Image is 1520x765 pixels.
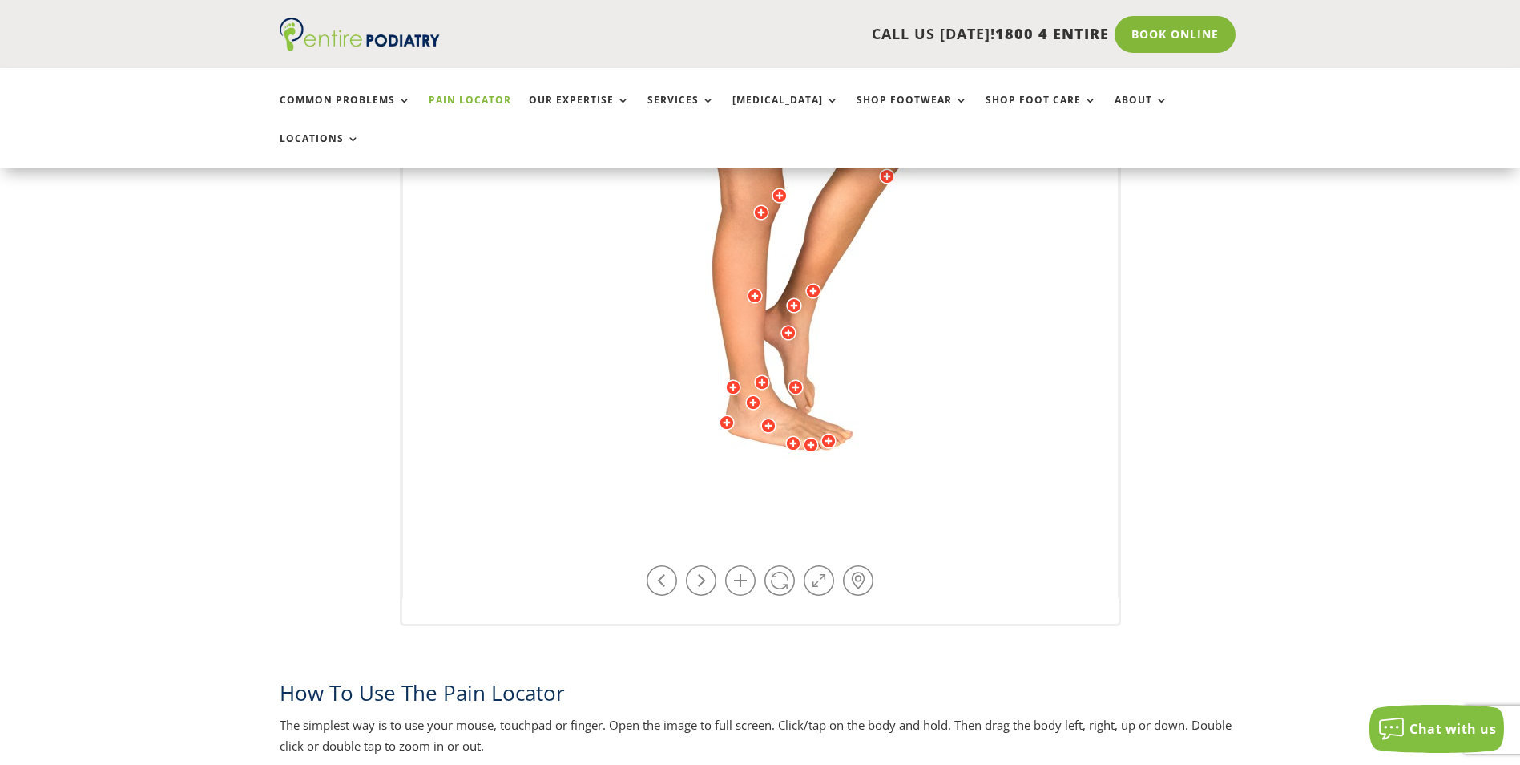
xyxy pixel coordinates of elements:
[1369,705,1504,753] button: Chat with us
[1115,95,1168,129] a: About
[764,565,795,596] a: Play / Stop
[1115,16,1236,53] a: Book Online
[986,95,1097,129] a: Shop Foot Care
[280,95,411,129] a: Common Problems
[732,95,839,129] a: [MEDICAL_DATA]
[429,95,511,129] a: Pain Locator
[647,95,715,129] a: Services
[725,565,756,596] a: Zoom in / out
[804,565,834,596] a: Full Screen on / off
[686,565,716,596] a: Rotate right
[843,565,873,596] a: Hot-spots on / off
[280,133,360,168] a: Locations
[529,95,630,129] a: Our Expertise
[995,24,1109,43] span: 1800 4 ENTIRE
[280,38,440,55] a: Entire Podiatry
[647,565,677,596] a: Rotate left
[1409,720,1496,738] span: Chat with us
[280,678,1241,715] h2: How To Use The Pain Locator
[857,95,968,129] a: Shop Footwear
[502,24,1109,45] p: CALL US [DATE]!
[280,18,440,51] img: logo (1)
